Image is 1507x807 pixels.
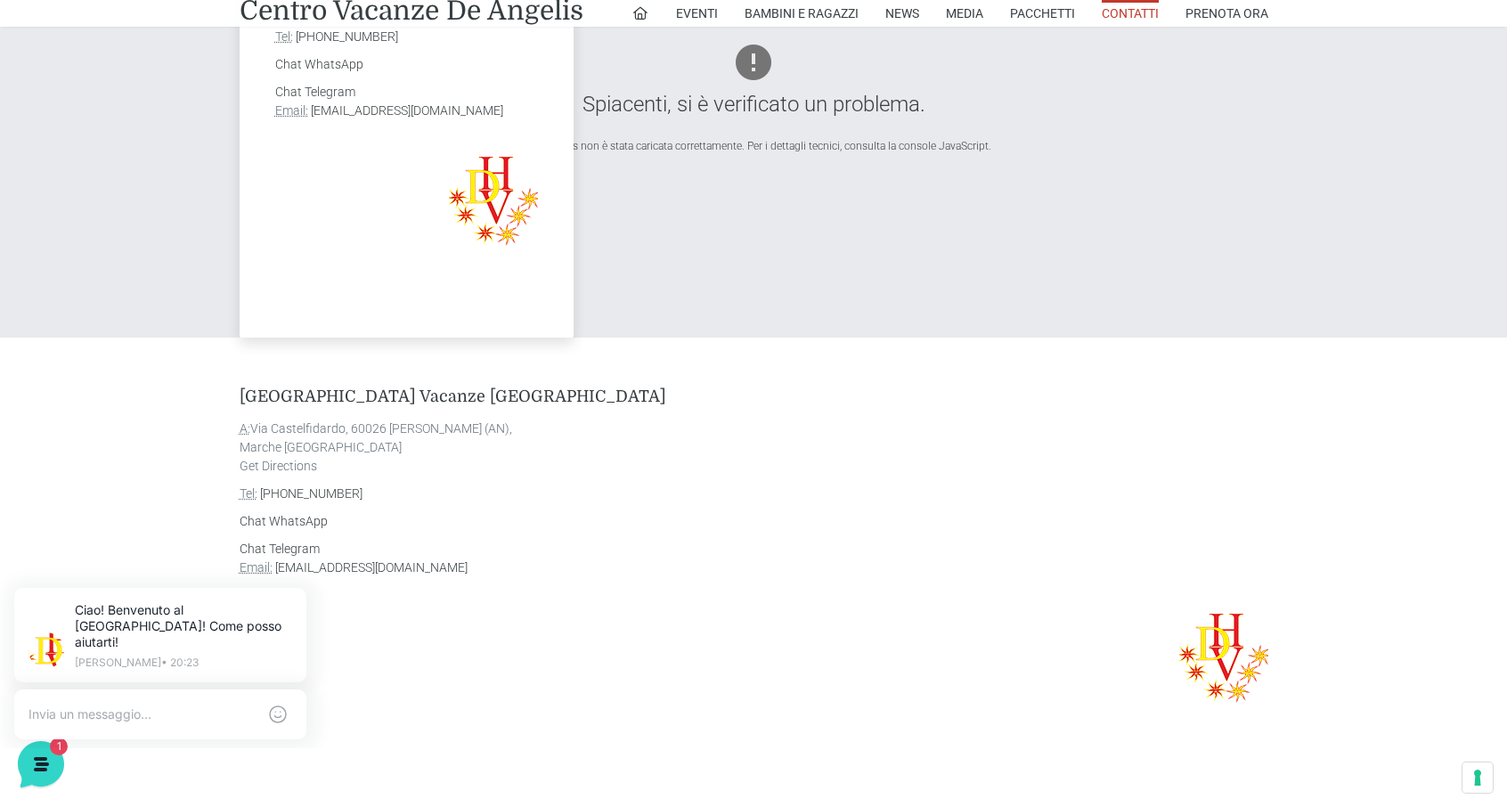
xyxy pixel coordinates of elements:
[260,486,362,501] a: [PHONE_NUMBER]
[21,164,335,217] a: [PERSON_NAME]Ciao! Benvenuto al [GEOGRAPHIC_DATA]! Come posso aiutarti!1 s fa1
[274,597,300,613] p: Aiuto
[154,597,202,613] p: Messaggi
[29,296,139,310] span: Trova una risposta
[29,143,151,157] span: Le tue conversazioni
[14,738,68,791] iframe: Customerly Messenger Launcher
[310,192,328,210] span: 1
[275,103,308,118] abbr: Email
[232,572,342,613] button: Aiuto
[240,420,1268,476] address: Via Castelfidardo, 60026 [PERSON_NAME] (AN), Marche [GEOGRAPHIC_DATA] Get Directions
[240,514,328,528] a: Chat WhatsApp
[86,91,303,102] p: [PERSON_NAME] • 20:23
[29,173,64,208] img: light
[40,334,291,352] input: Cerca un articolo...
[116,235,263,249] span: Inizia una conversazione
[240,542,320,556] a: Chat Telegram
[124,572,233,613] button: 1Messaggi
[240,560,273,575] abbr: Email
[303,171,328,187] p: 1 s fa
[86,36,303,84] p: Ciao! Benvenuto al [GEOGRAPHIC_DATA]! Come posso aiutarti!
[75,192,292,210] p: Ciao! Benvenuto al [GEOGRAPHIC_DATA]! Come posso aiutarti!
[1462,762,1493,793] button: Le tue preferenze relative al consenso per le tecnologie di tracciamento
[240,421,250,436] abbr: Address
[275,560,468,575] a: [EMAIL_ADDRESS][DOMAIN_NAME]
[311,103,503,118] a: [EMAIL_ADDRESS][DOMAIN_NAME]
[240,387,1268,407] h4: [GEOGRAPHIC_DATA] Vacanze [GEOGRAPHIC_DATA]
[29,224,328,260] button: Inizia una conversazione
[190,296,328,310] a: Apri Centro Assistenza
[14,14,299,71] h2: Ciao da De Angelis Resort 👋
[159,143,328,157] a: [DEMOGRAPHIC_DATA] tutto
[53,597,84,613] p: Home
[178,570,191,583] span: 1
[14,572,124,613] button: Home
[275,85,355,99] a: Chat Telegram
[14,78,299,114] p: La nostra missione è rendere la tua esperienza straordinaria!
[275,57,363,71] a: Chat WhatsApp
[39,66,75,102] img: light
[275,29,293,44] abbr: Phone
[296,29,398,44] a: [PHONE_NUMBER]
[75,171,292,189] span: [PERSON_NAME]
[240,486,257,501] abbr: Phone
